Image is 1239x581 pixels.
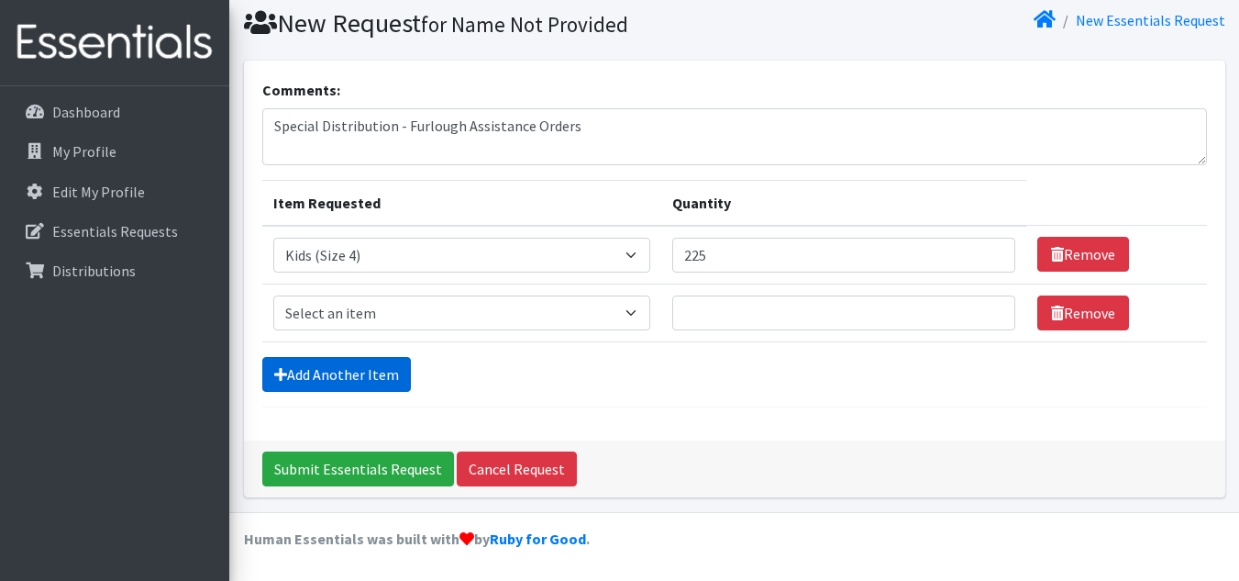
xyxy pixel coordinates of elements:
[262,357,411,392] a: Add Another Item
[244,7,728,39] h1: New Request
[7,213,222,250] a: Essentials Requests
[52,222,178,240] p: Essentials Requests
[1037,296,1129,330] a: Remove
[52,262,136,280] p: Distributions
[7,252,222,289] a: Distributions
[661,180,1026,226] th: Quantity
[262,79,340,101] label: Comments:
[52,183,145,201] p: Edit My Profile
[457,452,577,486] a: Cancel Request
[421,11,628,38] small: for Name Not Provided
[490,530,586,548] a: Ruby for Good
[1076,11,1225,29] a: New Essentials Request
[52,142,116,161] p: My Profile
[7,133,222,170] a: My Profile
[52,103,120,121] p: Dashboard
[7,173,222,210] a: Edit My Profile
[1037,237,1129,272] a: Remove
[7,12,222,73] img: HumanEssentials
[262,180,662,226] th: Item Requested
[7,94,222,130] a: Dashboard
[244,530,590,548] strong: Human Essentials was built with by .
[262,452,454,486] input: Submit Essentials Request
